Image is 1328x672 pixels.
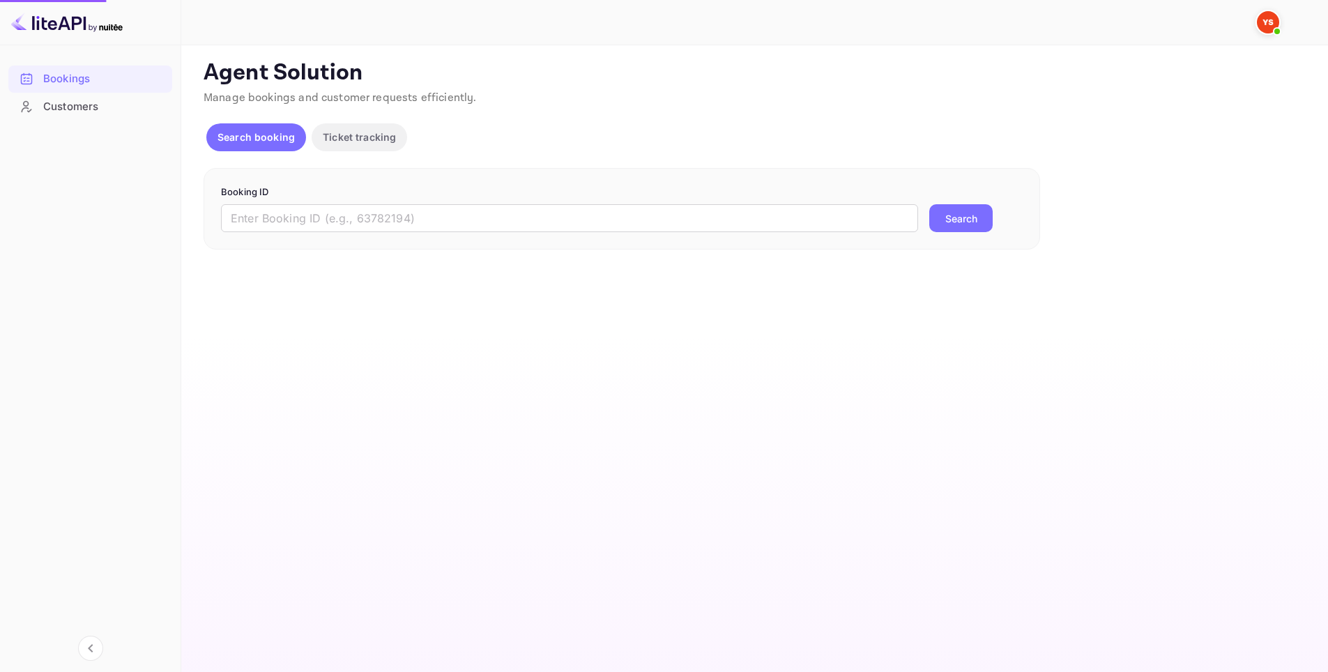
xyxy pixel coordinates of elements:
[43,99,165,115] div: Customers
[1257,11,1279,33] img: Yandex Support
[8,66,172,93] div: Bookings
[204,59,1303,87] p: Agent Solution
[221,204,918,232] input: Enter Booking ID (e.g., 63782194)
[323,130,396,144] p: Ticket tracking
[8,93,172,121] div: Customers
[11,11,123,33] img: LiteAPI logo
[8,66,172,91] a: Bookings
[221,185,1023,199] p: Booking ID
[78,636,103,661] button: Collapse navigation
[43,71,165,87] div: Bookings
[204,91,477,105] span: Manage bookings and customer requests efficiently.
[217,130,295,144] p: Search booking
[929,204,993,232] button: Search
[8,93,172,119] a: Customers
